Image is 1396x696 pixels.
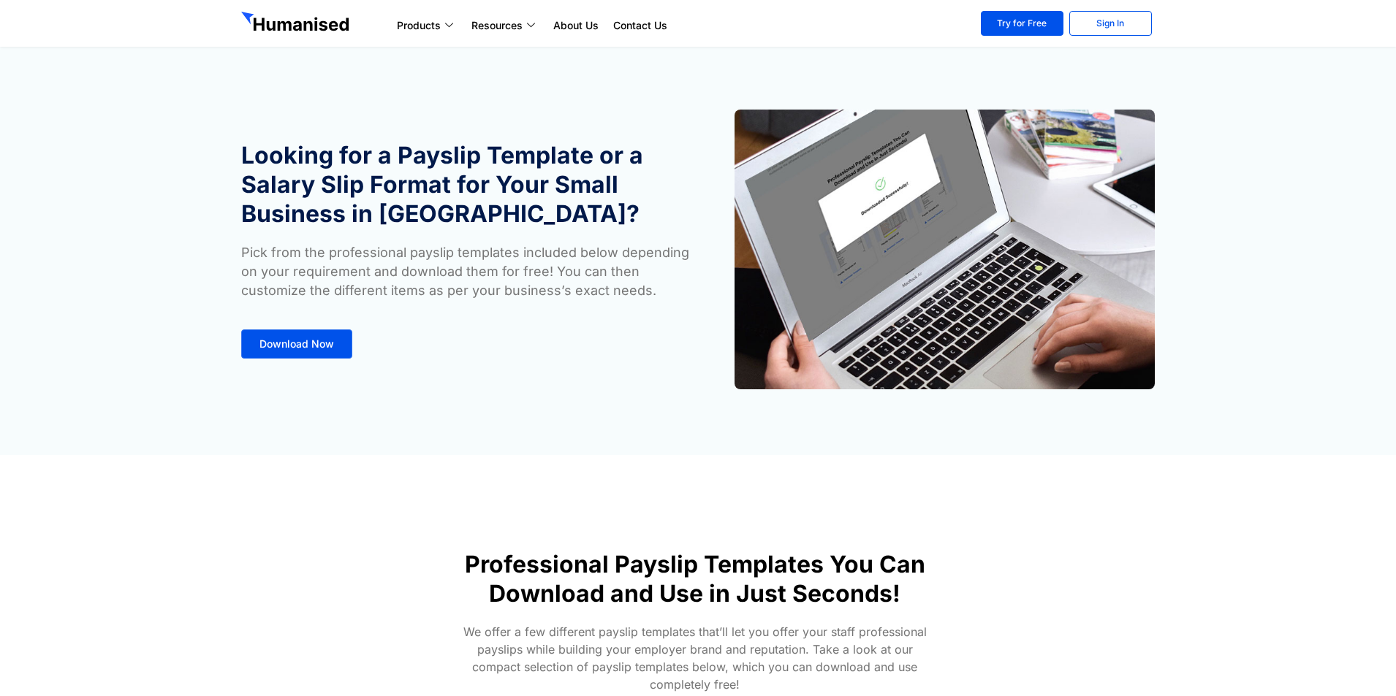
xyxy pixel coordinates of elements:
a: Sign In [1069,11,1152,36]
p: Pick from the professional payslip templates included below depending on your requirement and dow... [241,243,691,300]
a: Products [390,17,464,34]
h1: Looking for a Payslip Template or a Salary Slip Format for Your Small Business in [GEOGRAPHIC_DATA]? [241,141,691,229]
span: Download Now [259,339,334,349]
a: Try for Free [981,11,1063,36]
p: We offer a few different payslip templates that’ll let you offer your staff professional payslips... [454,623,936,693]
a: Resources [464,17,546,34]
a: Contact Us [606,17,675,34]
a: About Us [546,17,606,34]
img: GetHumanised Logo [241,12,352,35]
h1: Professional Payslip Templates You Can Download and Use in Just Seconds! [438,550,952,608]
a: Download Now [241,329,352,359]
